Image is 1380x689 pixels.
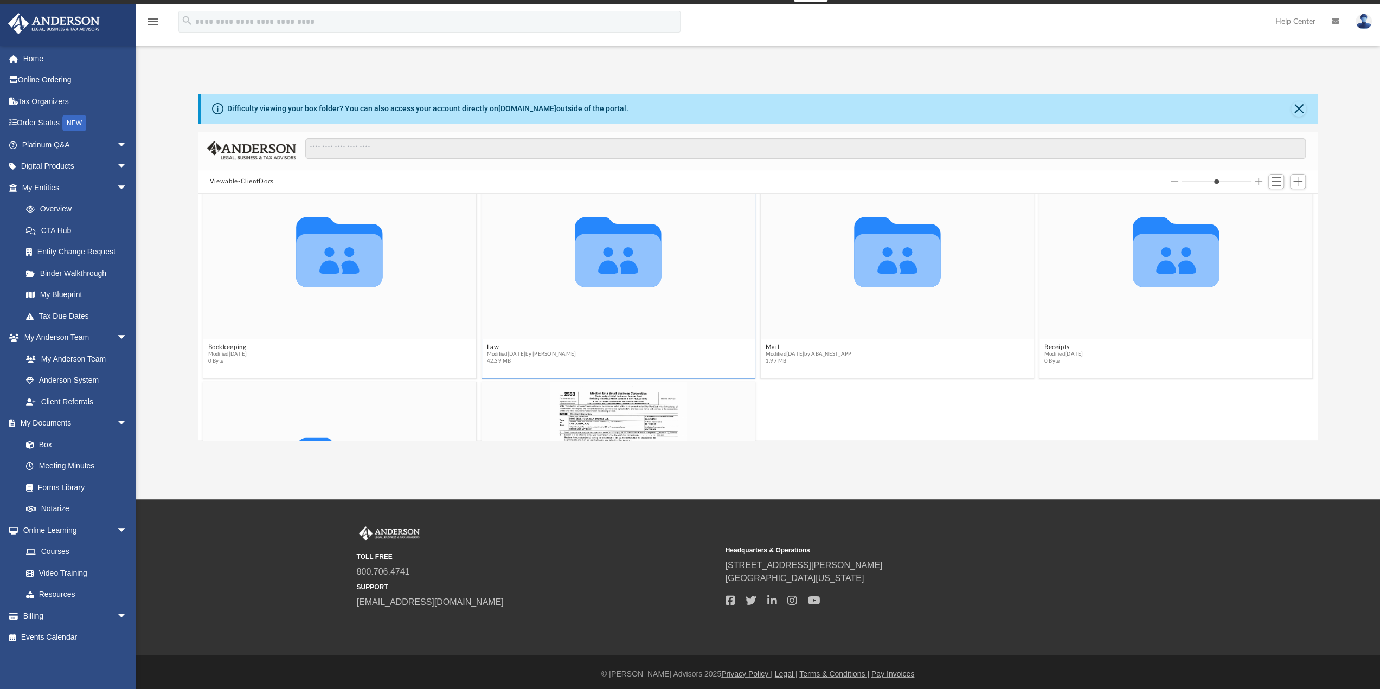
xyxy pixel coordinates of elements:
button: Close [1291,101,1306,117]
button: Viewable-ClientDocs [210,177,274,186]
a: My Blueprint [15,284,138,306]
div: NEW [62,115,86,131]
a: [GEOGRAPHIC_DATA][US_STATE] [726,574,864,583]
a: Courses [15,541,138,563]
a: My Anderson Team [15,348,133,370]
span: arrow_drop_down [117,519,138,542]
a: CTA Hub [15,220,144,241]
span: arrow_drop_down [117,327,138,349]
a: Pay Invoices [871,669,914,678]
div: © [PERSON_NAME] Advisors 2025 [136,668,1380,680]
i: search [181,15,193,27]
span: arrow_drop_down [117,134,138,156]
img: User Pic [1356,14,1372,29]
a: Online Ordering [8,69,144,91]
span: 42.39 MB [486,358,576,365]
button: Mail [765,344,851,351]
a: Legal | [775,669,798,678]
button: Receipts [1044,344,1083,351]
a: Forms Library [15,476,133,498]
a: Overview [15,198,144,220]
a: Billingarrow_drop_down [8,605,144,627]
a: [DOMAIN_NAME] [498,104,556,113]
img: Anderson Advisors Platinum Portal [357,526,422,540]
a: [STREET_ADDRESS][PERSON_NAME] [726,561,883,570]
input: Search files and folders [305,138,1306,159]
a: Digital Productsarrow_drop_down [8,156,144,177]
span: arrow_drop_down [117,413,138,435]
a: Tax Organizers [8,91,144,112]
button: Law [486,344,576,351]
a: Notarize [15,498,138,520]
span: Modified [DATE] [1044,351,1083,358]
a: My Anderson Teamarrow_drop_down [8,327,138,349]
a: [EMAIL_ADDRESS][DOMAIN_NAME] [357,597,504,607]
a: Terms & Conditions | [799,669,869,678]
span: Modified [DATE] by ABA_NEST_APP [765,351,851,358]
a: Tax Due Dates [15,305,144,327]
div: Difficulty viewing your box folder? You can also access your account directly on outside of the p... [227,103,628,114]
a: Online Learningarrow_drop_down [8,519,138,541]
a: Events Calendar [8,627,144,648]
a: Binder Walkthrough [15,262,144,284]
button: Increase column size [1255,178,1262,185]
a: Anderson System [15,370,138,391]
button: Switch to List View [1268,174,1285,189]
span: arrow_drop_down [117,605,138,627]
a: Resources [15,584,138,606]
span: 1.97 MB [765,358,851,365]
span: arrow_drop_down [117,156,138,178]
span: Modified [DATE] [208,351,247,358]
a: My Entitiesarrow_drop_down [8,177,144,198]
span: Modified [DATE] by [PERSON_NAME] [486,351,576,358]
a: Entity Change Request [15,241,144,263]
span: 0 Byte [208,358,247,365]
a: Order StatusNEW [8,112,144,134]
a: 800.706.4741 [357,567,410,576]
a: Box [15,434,133,455]
i: menu [146,15,159,28]
a: My Documentsarrow_drop_down [8,413,138,434]
input: Column size [1182,178,1251,185]
a: Privacy Policy | [721,669,773,678]
small: TOLL FREE [357,552,718,562]
small: SUPPORT [357,582,718,592]
a: Home [8,48,144,69]
a: menu [146,21,159,28]
button: Bookkeeping [208,344,247,351]
a: Video Training [15,562,133,584]
small: Headquarters & Operations [726,545,1087,555]
a: Meeting Minutes [15,455,138,477]
span: 0 Byte [1044,358,1083,365]
span: arrow_drop_down [117,177,138,199]
a: Client Referrals [15,391,138,413]
div: grid [198,194,1318,440]
a: Platinum Q&Aarrow_drop_down [8,134,144,156]
img: Anderson Advisors Platinum Portal [5,13,103,34]
button: Decrease column size [1171,178,1178,185]
button: Add [1290,174,1306,189]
